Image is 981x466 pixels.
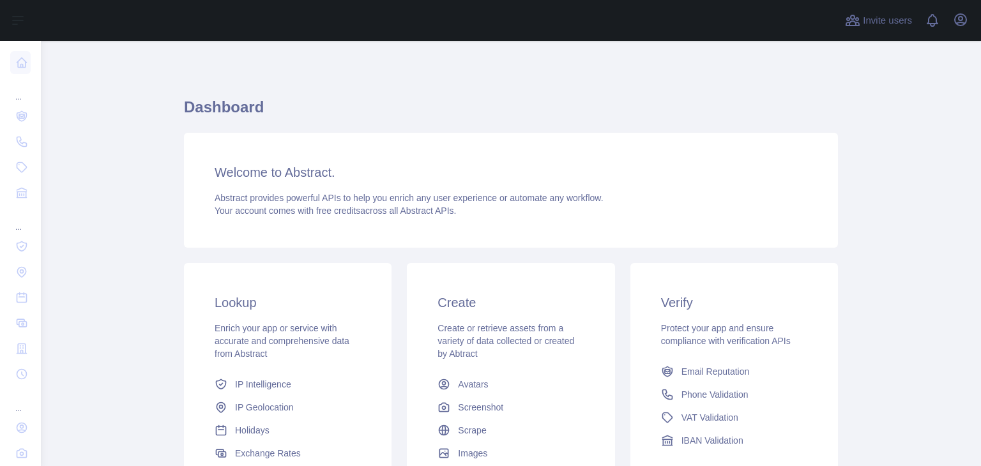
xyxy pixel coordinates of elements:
a: Scrape [432,419,589,442]
h3: Lookup [215,294,361,312]
span: free credits [316,206,360,216]
span: IP Intelligence [235,378,291,391]
div: ... [10,77,31,102]
span: Exchange Rates [235,447,301,460]
div: ... [10,388,31,414]
span: Abstract provides powerful APIs to help you enrich any user experience or automate any workflow. [215,193,604,203]
span: Screenshot [458,401,503,414]
span: Enrich your app or service with accurate and comprehensive data from Abstract [215,323,349,359]
div: ... [10,207,31,232]
a: Holidays [209,419,366,442]
button: Invite users [842,10,915,31]
a: Screenshot [432,396,589,419]
a: Avatars [432,373,589,396]
span: Avatars [458,378,488,391]
h1: Dashboard [184,97,838,128]
a: IP Intelligence [209,373,366,396]
a: IBAN Validation [656,429,812,452]
a: Exchange Rates [209,442,366,465]
h3: Welcome to Abstract. [215,163,807,181]
a: Email Reputation [656,360,812,383]
h3: Verify [661,294,807,312]
span: Invite users [863,13,912,28]
a: Phone Validation [656,383,812,406]
span: IBAN Validation [681,434,743,447]
span: Email Reputation [681,365,750,378]
a: IP Geolocation [209,396,366,419]
a: Images [432,442,589,465]
span: Create or retrieve assets from a variety of data collected or created by Abtract [437,323,574,359]
span: Scrape [458,424,486,437]
span: Your account comes with across all Abstract APIs. [215,206,456,216]
a: VAT Validation [656,406,812,429]
h3: Create [437,294,584,312]
span: Holidays [235,424,270,437]
span: Protect your app and ensure compliance with verification APIs [661,323,791,346]
span: Phone Validation [681,388,749,401]
span: IP Geolocation [235,401,294,414]
span: Images [458,447,487,460]
span: VAT Validation [681,411,738,424]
